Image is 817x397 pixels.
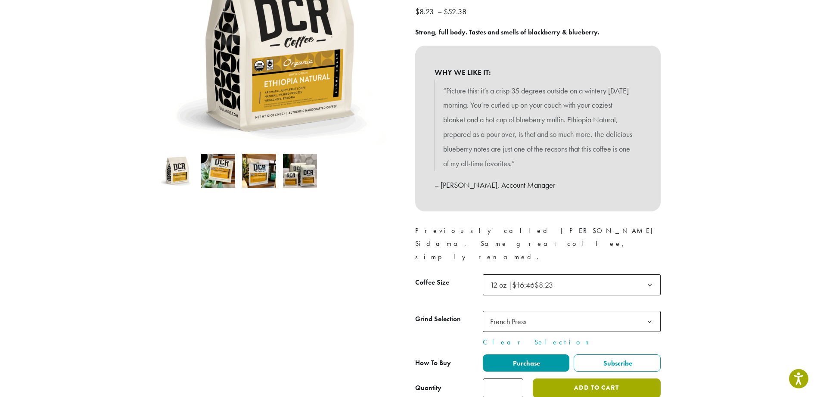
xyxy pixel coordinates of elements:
[415,28,600,37] b: Strong, full body. Tastes and smells of blackberry & blueberry.
[201,154,235,188] img: Ethiopia Natural - Image 2
[487,276,562,293] span: 12 oz | $16.46 $8.23
[483,337,661,347] a: Clear Selection
[602,359,632,368] span: Subscribe
[512,359,540,368] span: Purchase
[283,154,317,188] img: Ethiopia Natural - Image 4
[490,316,526,326] span: French Press
[415,6,419,16] span: $
[415,6,436,16] bdi: 8.23
[415,313,483,326] label: Grind Selection
[438,6,442,16] span: –
[443,84,633,171] p: “Picture this: it’s a crisp 35 degrees outside on a wintery [DATE] morning. You’re curled up on y...
[242,154,276,188] img: Ethiopia Natural - Image 3
[435,65,641,80] b: WHY WE LIKE IT:
[490,280,553,290] span: 12 oz | $8.23
[512,280,534,290] del: $16.46
[435,178,641,192] p: – [PERSON_NAME], Account Manager
[415,358,451,367] span: How To Buy
[444,6,469,16] bdi: 52.38
[415,276,483,289] label: Coffee Size
[487,313,535,330] span: French Press
[444,6,448,16] span: $
[415,383,441,393] div: Quantity
[483,274,661,295] span: 12 oz | $16.46 $8.23
[483,311,661,332] span: French Press
[415,224,661,263] p: Previously called [PERSON_NAME] Sidama. Same great coffee, simply renamed.
[160,154,194,188] img: Ethiopia Natural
